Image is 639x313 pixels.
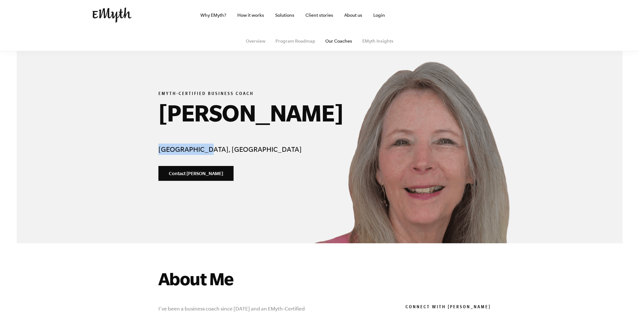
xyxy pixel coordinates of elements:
a: Contact [PERSON_NAME] [158,166,234,181]
h4: [GEOGRAPHIC_DATA], [GEOGRAPHIC_DATA] [158,144,311,155]
iframe: Chat Widget [607,283,639,313]
a: Our Coaches [325,38,352,44]
img: EMyth [92,8,132,23]
h1: [PERSON_NAME] [158,99,311,127]
iframe: Embedded CTA [481,8,547,22]
img: Kay Robinson [291,61,512,293]
a: Program Roadmap [275,38,315,44]
a: EMyth Insights [362,38,393,44]
iframe: Embedded CTA [411,8,477,22]
h6: EMyth-Certified Business Coach [158,91,311,97]
h2: About Me [158,269,512,289]
a: Overview [246,38,265,44]
h6: Connect with [PERSON_NAME] [405,304,512,311]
